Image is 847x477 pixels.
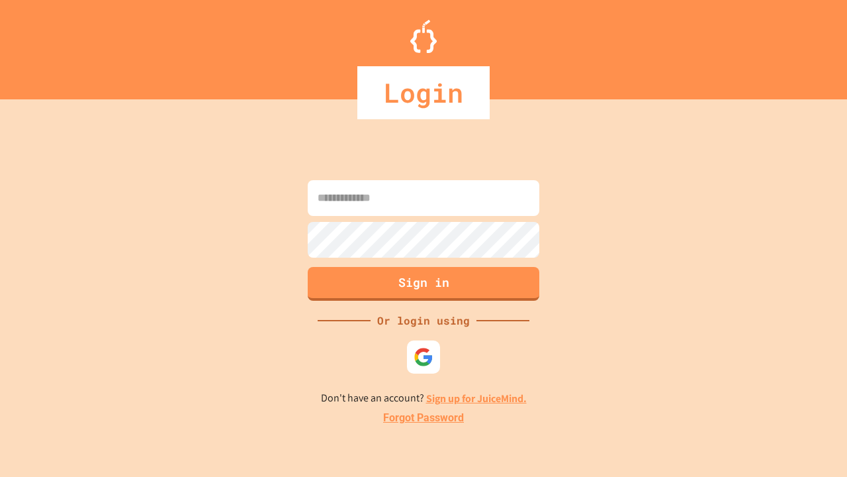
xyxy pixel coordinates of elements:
[426,392,527,405] a: Sign up for JuiceMind.
[410,20,437,53] img: Logo.svg
[371,313,476,329] div: Or login using
[414,347,433,367] img: google-icon.svg
[383,410,464,426] a: Forgot Password
[321,390,527,407] p: Don't have an account?
[308,267,539,301] button: Sign in
[357,66,490,119] div: Login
